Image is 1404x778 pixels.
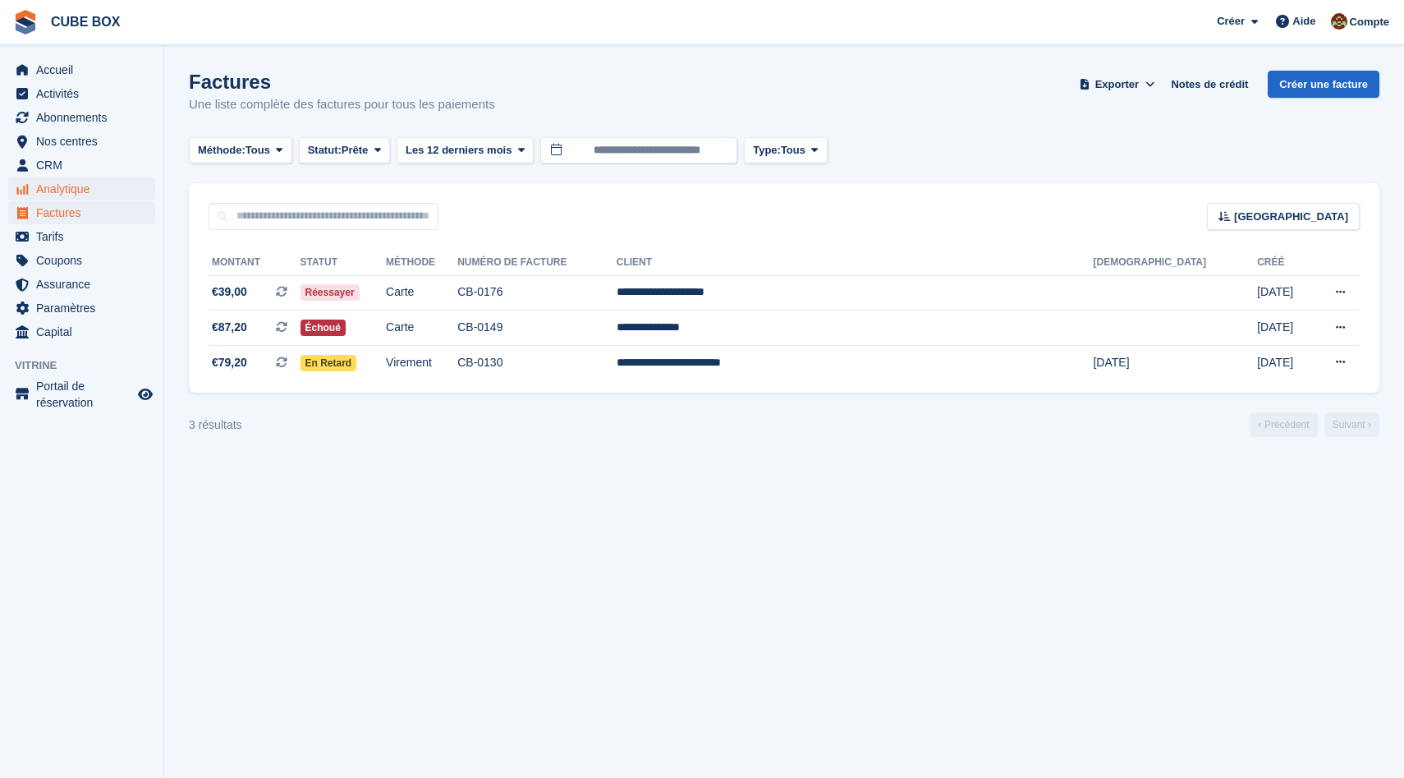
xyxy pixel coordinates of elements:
button: Exporter [1076,71,1158,98]
nav: Page [1247,412,1383,437]
span: Aide [1292,13,1315,30]
button: Les 12 derniers mois [397,137,534,164]
a: menu [8,82,155,105]
span: €39,00 [212,283,247,301]
span: Factures [36,201,135,224]
span: Prête [342,142,369,159]
img: alex soubira [1331,13,1347,30]
span: €87,20 [212,319,247,336]
td: Carte [386,275,457,311]
a: menu [8,297,155,320]
td: [DATE] [1257,311,1310,346]
button: Méthode: Tous [189,137,292,164]
span: Paramètres [36,297,135,320]
span: En retard [301,355,357,371]
span: Créer [1217,13,1245,30]
span: Coupons [36,249,135,272]
span: Abonnements [36,106,135,129]
span: Tous [781,142,805,159]
p: Une liste complète des factures pour tous les paiements [189,95,495,114]
a: menu [8,130,155,153]
a: CUBE BOX [44,8,126,35]
td: [DATE] [1257,345,1310,380]
td: [DATE] [1093,345,1257,380]
td: CB-0149 [457,311,617,346]
th: Créé [1257,250,1310,276]
span: Compte [1350,14,1389,30]
th: Statut [301,250,387,276]
span: Échoué [301,320,346,336]
a: Boutique d'aperçu [135,384,155,404]
span: Les 12 derniers mois [406,142,512,159]
a: Suivant [1324,412,1379,437]
span: CRM [36,154,135,177]
span: Portail de réservation [36,378,135,411]
button: Type: Tous [744,137,828,164]
span: Assurance [36,273,135,296]
span: [GEOGRAPHIC_DATA] [1234,209,1348,225]
div: 3 résultats [189,417,242,434]
span: Vitrine [15,357,163,374]
a: menu [8,249,155,272]
span: Nos centres [36,130,135,153]
span: Réessayer [301,284,360,301]
td: Carte [386,311,457,346]
a: menu [8,177,155,200]
span: Activités [36,82,135,105]
a: menu [8,154,155,177]
span: Analytique [36,177,135,200]
th: Numéro de facture [457,250,617,276]
td: [DATE] [1257,275,1310,311]
a: menu [8,106,155,129]
img: stora-icon-8386f47178a22dfd0bd8f6a31ec36ba5ce8667c1dd55bd0f319d3a0aa187defe.svg [13,10,38,35]
th: Client [617,250,1094,276]
span: Méthode: [198,142,245,159]
span: Tarifs [36,225,135,248]
span: Accueil [36,58,135,81]
th: Méthode [386,250,457,276]
a: menu [8,58,155,81]
a: menu [8,225,155,248]
span: €79,20 [212,354,247,371]
span: Type: [753,142,781,159]
span: Exporter [1095,76,1139,93]
th: Montant [209,250,301,276]
a: menu [8,378,155,411]
span: Capital [36,320,135,343]
a: Notes de crédit [1164,71,1255,98]
a: Précédent [1250,412,1318,437]
td: Virement [386,345,457,380]
h1: Factures [189,71,495,93]
th: [DEMOGRAPHIC_DATA] [1093,250,1257,276]
button: Statut: Prête [299,137,390,164]
td: CB-0176 [457,275,617,311]
td: CB-0130 [457,345,617,380]
span: Statut: [308,142,342,159]
span: Tous [245,142,270,159]
a: menu [8,320,155,343]
a: menu [8,201,155,224]
a: Créer une facture [1268,71,1379,98]
a: menu [8,273,155,296]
